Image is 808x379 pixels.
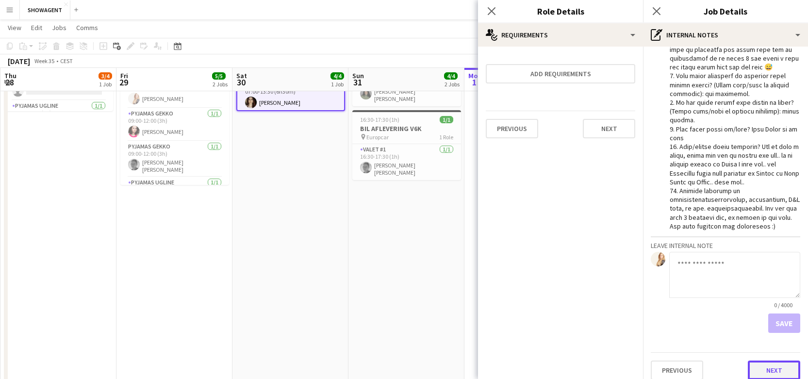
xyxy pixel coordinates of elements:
[120,41,229,185] app-job-card: 09:00-12:00 (3h)4/4PJ MASKS prøve Showagent Studios4 RolesINSTRUKTØR1/109:00-12:00 (3h)[PERSON_NA...
[213,81,228,88] div: 2 Jobs
[439,133,453,141] span: 1 Role
[352,110,461,180] app-job-card: 16:30-17:30 (1h)1/1BIL AFLEVERING V6K Europcar1 RoleValet #11/116:30-17:30 (1h)[PERSON_NAME] [PER...
[120,108,229,141] app-card-role: PYJAMAS GEKKO1/109:00-12:00 (3h)[PERSON_NAME]
[72,21,102,34] a: Comms
[352,144,461,180] app-card-role: Valet #11/116:30-17:30 (1h)[PERSON_NAME] [PERSON_NAME] [PERSON_NAME]
[237,79,344,112] app-card-role: PYJAMAS Performer1/107:00-13:30 (6h30m)[PERSON_NAME]
[212,72,226,80] span: 5/5
[583,119,635,138] button: Next
[235,77,247,88] span: 30
[4,100,113,136] app-card-role: PYJAMAS UGLINE1/110:00-13:00 (3h)
[52,23,66,32] span: Jobs
[486,64,635,83] button: Add requirements
[99,72,112,80] span: 3/4
[486,119,538,138] button: Previous
[120,71,128,80] span: Fri
[467,77,482,88] span: 1
[32,57,56,65] span: Week 35
[643,23,808,47] div: Internal notes
[331,81,344,88] div: 1 Job
[3,77,16,88] span: 28
[120,141,229,177] app-card-role: PYJAMAS GEKKO1/109:00-12:00 (3h)[PERSON_NAME] [PERSON_NAME] [PERSON_NAME]
[27,21,46,34] a: Edit
[366,133,389,141] span: Europcar
[120,75,229,108] app-card-role: INSTRUKTØR1/109:00-12:00 (3h)[PERSON_NAME]
[99,81,112,88] div: 1 Job
[4,21,25,34] a: View
[643,5,808,17] h3: Job Details
[4,71,16,80] span: Thu
[478,23,643,47] div: Requirements
[351,77,364,88] span: 31
[651,241,800,250] h3: Leave internal note
[360,116,399,123] span: 16:30-17:30 (1h)
[76,23,98,32] span: Comms
[440,116,453,123] span: 1/1
[31,23,42,32] span: Edit
[8,23,21,32] span: View
[352,124,461,133] h3: BIL AFLEVERING V6K
[20,0,70,19] button: SHOWAGENT
[445,81,460,88] div: 2 Jobs
[330,72,344,80] span: 4/4
[236,71,247,80] span: Sat
[60,57,73,65] div: CEST
[8,56,30,66] div: [DATE]
[478,5,643,17] h3: Role Details
[444,72,458,80] span: 4/4
[766,301,800,309] span: 0 / 4000
[468,71,482,80] span: Mon
[48,21,70,34] a: Jobs
[119,77,128,88] span: 29
[352,71,364,80] span: Sun
[120,177,229,213] app-card-role: PYJAMAS UGLINE1/1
